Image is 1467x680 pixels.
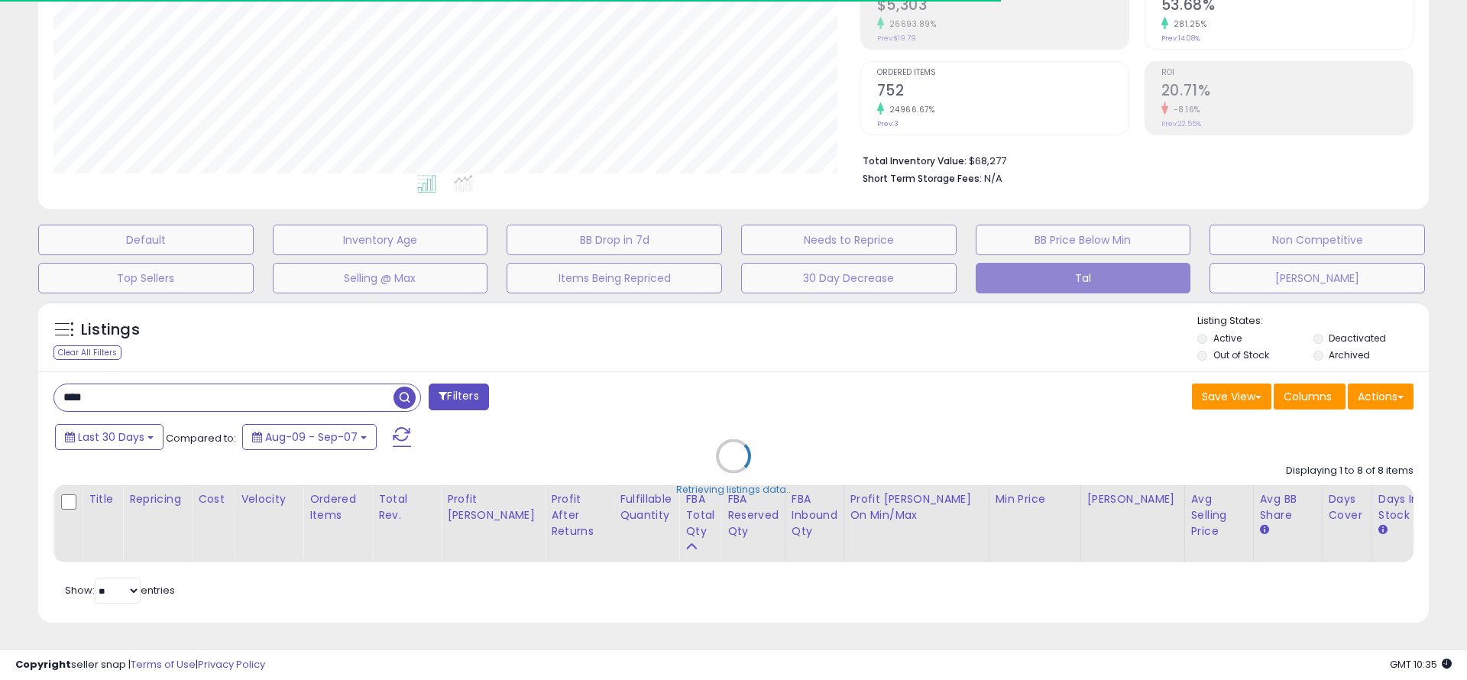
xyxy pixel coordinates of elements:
button: [PERSON_NAME] [1210,263,1425,293]
li: $68,277 [863,151,1402,169]
button: Tal [976,263,1191,293]
span: 2025-10-8 10:35 GMT [1390,657,1452,672]
small: Prev: 14.08% [1161,34,1200,43]
button: Needs to Reprice [741,225,957,255]
span: ROI [1161,69,1413,77]
button: BB Price Below Min [976,225,1191,255]
b: Short Term Storage Fees: [863,172,982,185]
small: 24966.67% [884,104,935,115]
button: Non Competitive [1210,225,1425,255]
a: Terms of Use [131,657,196,672]
a: Privacy Policy [198,657,265,672]
button: Inventory Age [273,225,488,255]
small: 26693.89% [884,18,937,30]
span: N/A [984,171,1002,186]
small: 281.25% [1168,18,1207,30]
button: Top Sellers [38,263,254,293]
h2: 20.71% [1161,82,1413,102]
small: Prev: 3 [877,119,899,128]
small: Prev: $19.79 [877,34,916,43]
button: Items Being Repriced [507,263,722,293]
button: Default [38,225,254,255]
small: Prev: 22.55% [1161,119,1201,128]
h2: 752 [877,82,1129,102]
button: 30 Day Decrease [741,263,957,293]
div: seller snap | | [15,658,265,672]
span: Ordered Items [877,69,1129,77]
button: Selling @ Max [273,263,488,293]
small: -8.16% [1168,104,1200,115]
strong: Copyright [15,657,71,672]
button: BB Drop in 7d [507,225,722,255]
div: Retrieving listings data.. [676,483,791,497]
b: Total Inventory Value: [863,154,967,167]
